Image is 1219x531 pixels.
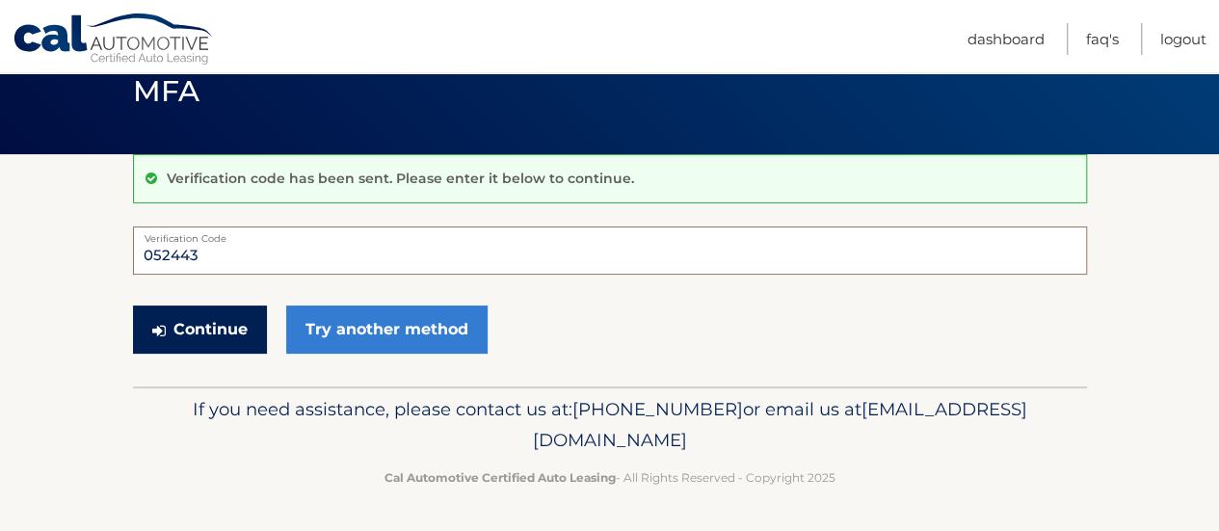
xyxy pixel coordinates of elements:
[133,73,200,109] span: MFA
[167,170,634,187] p: Verification code has been sent. Please enter it below to continue.
[146,394,1074,456] p: If you need assistance, please contact us at: or email us at
[133,226,1087,242] label: Verification Code
[133,305,267,354] button: Continue
[133,226,1087,275] input: Verification Code
[13,13,215,68] a: Cal Automotive
[286,305,488,354] a: Try another method
[572,398,743,420] span: [PHONE_NUMBER]
[533,398,1027,451] span: [EMAIL_ADDRESS][DOMAIN_NAME]
[1086,23,1119,55] a: FAQ's
[1160,23,1206,55] a: Logout
[967,23,1045,55] a: Dashboard
[384,470,616,485] strong: Cal Automotive Certified Auto Leasing
[146,467,1074,488] p: - All Rights Reserved - Copyright 2025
